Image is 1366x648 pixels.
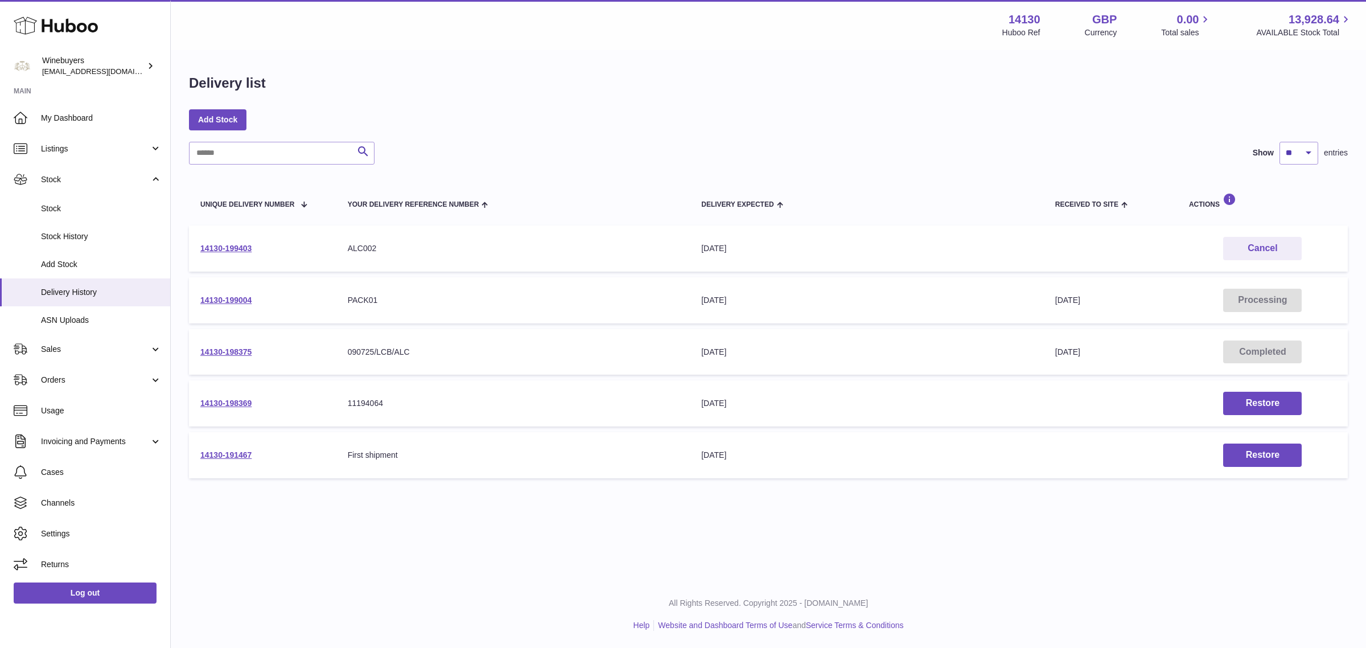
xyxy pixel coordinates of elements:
[41,375,150,385] span: Orders
[348,243,679,254] div: ALC002
[42,55,145,77] div: Winebuyers
[1223,444,1302,467] button: Restore
[1223,392,1302,415] button: Restore
[701,347,1032,358] div: [DATE]
[701,201,773,208] span: Delivery Expected
[200,347,252,356] a: 14130-198375
[200,296,252,305] a: 14130-199004
[41,287,162,298] span: Delivery History
[41,113,162,124] span: My Dashboard
[14,583,157,603] a: Log out
[41,344,150,355] span: Sales
[1289,12,1339,27] span: 13,928.64
[348,295,679,306] div: PACK01
[41,559,162,570] span: Returns
[1324,147,1348,158] span: entries
[1055,201,1118,208] span: Received to Site
[41,405,162,416] span: Usage
[200,201,294,208] span: Unique Delivery Number
[1009,12,1040,27] strong: 14130
[14,58,31,75] img: internalAdmin-14130@internal.huboo.com
[348,201,479,208] span: Your Delivery Reference Number
[633,621,650,630] a: Help
[701,398,1032,409] div: [DATE]
[41,259,162,270] span: Add Stock
[1256,12,1352,38] a: 13,928.64 AVAILABLE Stock Total
[1253,147,1274,158] label: Show
[1161,27,1212,38] span: Total sales
[200,450,252,460] a: 14130-191467
[1055,296,1080,305] span: [DATE]
[1189,193,1336,208] div: Actions
[1223,237,1302,260] button: Cancel
[806,621,904,630] a: Service Terms & Conditions
[41,174,150,185] span: Stock
[189,74,266,92] h1: Delivery list
[701,295,1032,306] div: [DATE]
[41,203,162,214] span: Stock
[41,498,162,508] span: Channels
[654,620,903,631] li: and
[701,243,1032,254] div: [DATE]
[41,143,150,154] span: Listings
[1092,12,1117,27] strong: GBP
[1161,12,1212,38] a: 0.00 Total sales
[348,398,679,409] div: 11194064
[42,67,167,76] span: [EMAIL_ADDRESS][DOMAIN_NAME]
[658,621,792,630] a: Website and Dashboard Terms of Use
[41,315,162,326] span: ASN Uploads
[41,436,150,447] span: Invoicing and Payments
[41,528,162,539] span: Settings
[1085,27,1117,38] div: Currency
[189,109,246,130] a: Add Stock
[1177,12,1199,27] span: 0.00
[41,467,162,478] span: Cases
[180,598,1357,609] p: All Rights Reserved. Copyright 2025 - [DOMAIN_NAME]
[200,399,252,408] a: 14130-198369
[41,231,162,242] span: Stock History
[348,450,679,461] div: First shipment
[1055,347,1080,356] span: [DATE]
[348,347,679,358] div: 090725/LCB/ALC
[1002,27,1040,38] div: Huboo Ref
[200,244,252,253] a: 14130-199403
[701,450,1032,461] div: [DATE]
[1256,27,1352,38] span: AVAILABLE Stock Total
